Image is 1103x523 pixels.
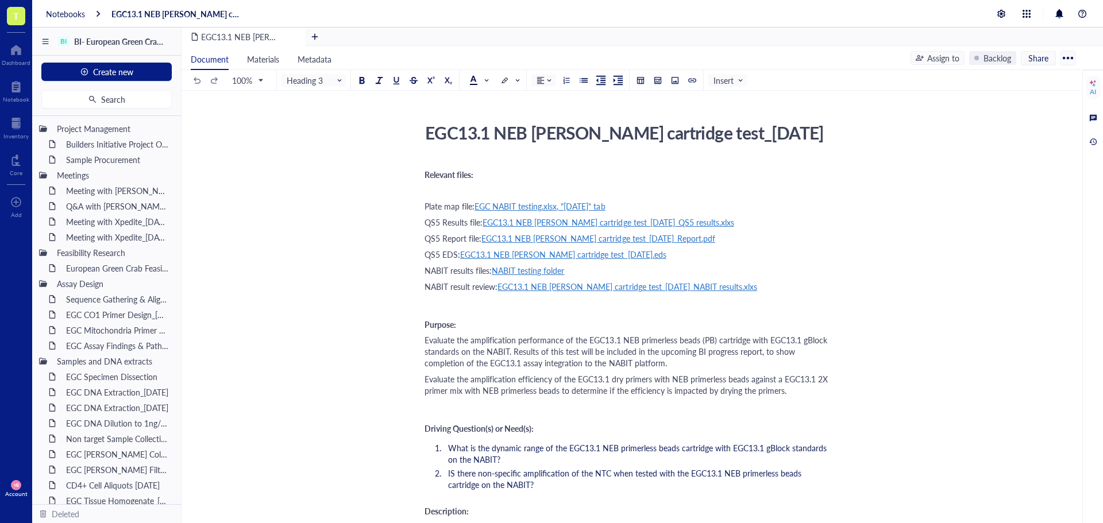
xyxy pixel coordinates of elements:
div: EGC [PERSON_NAME] Filter Extraction [PERSON_NAME] Bay [DATE] [61,462,174,478]
div: Dashboard [2,59,30,66]
a: Inventory [3,114,29,140]
span: MB [13,483,18,487]
span: NABIT testing folder [492,265,564,276]
div: Meetings [52,167,174,183]
div: EGC Tissue Homogenate_[DATE] [61,493,174,509]
a: Dashboard [2,41,30,66]
span: Metadata [298,53,331,65]
span: Search [101,95,125,104]
div: Meeting with [PERSON_NAME][GEOGRAPHIC_DATA] [DATE] [61,183,174,199]
div: Inventory [3,133,29,140]
div: EGC CO1 Primer Design_[DATE] [61,307,174,323]
span: Purpose: [425,319,456,330]
a: EGC13.1 NEB [PERSON_NAME] cartridge test_[DATE] [111,9,241,19]
span: QS5 Results file: [425,216,483,228]
div: Notebook [3,96,29,103]
div: Account [5,490,28,497]
div: BI [60,37,67,45]
div: Non target Sample Collection, Dissection & DNA extraction [61,431,174,447]
a: Notebook [3,78,29,103]
div: Deleted [52,507,79,520]
div: Backlog [984,52,1011,64]
span: IS there non-specific amplification of the NTC when tested with the EGC13.1 NEB primerless beads ... [448,467,804,490]
div: AI [1090,87,1096,96]
a: Notebooks [46,9,85,19]
span: EGC13.1 NEB [PERSON_NAME] cartridge test_[DATE].eds [460,249,666,260]
div: Assign to [927,52,959,64]
div: EGC DNA Extraction_[DATE] [61,400,174,416]
span: QS5 Report file: [425,233,481,244]
button: Search [41,90,172,109]
div: Project Management [52,121,174,137]
div: Sample Procurement [61,152,174,168]
span: Create new [93,67,133,76]
span: T [13,9,19,23]
span: Insert [714,75,744,86]
span: BI- European Green Crab [PERSON_NAME] [74,36,228,47]
span: Evaluate the amplification efficiency of the EGC13.1 dry primers with NEB primerless beads agains... [425,373,830,396]
div: EGC DNA Extraction_[DATE] [61,384,174,400]
div: Meeting with Xpedite_[DATE] [61,214,174,230]
span: EGC NABIT testing.xlsx, "[DATE]" tab [475,200,605,212]
div: Q&A with [PERSON_NAME] [DATE] [61,198,174,214]
span: QS5 EDS: [425,249,460,260]
div: EGC [PERSON_NAME] Collection [61,446,174,462]
div: EGC13.1 NEB [PERSON_NAME] cartridge test_[DATE] [420,118,829,147]
span: Share [1028,53,1048,63]
div: EGC Assay Findings & Pathways_[DATE] [61,338,174,354]
div: EGC Mitochondria Primer Design_[DATE] [61,322,174,338]
button: Share [1021,51,1056,65]
button: Create new [41,63,172,81]
div: Assay Design [52,276,174,292]
span: Driving Question(s) or Need(s): [425,423,534,434]
div: EGC Specimen Dissection [61,369,174,385]
span: Description: [425,505,469,517]
span: Relevant files: [425,169,473,180]
span: EGC13.1 NEB [PERSON_NAME] cartridge test_[DATE]_NABIT results.xlxs [497,281,757,292]
div: Core [10,169,22,176]
span: Document [191,53,229,65]
div: Add [11,211,22,218]
span: EGC13.1 NEB [PERSON_NAME] cartridge test_[DATE]_QS5 results.xlxs [483,216,734,228]
div: Samples and DNA extracts [52,353,174,369]
div: Meeting with Xpedite_[DATE] [61,229,174,245]
span: Plate map file: [425,200,475,212]
div: CD4+ Cell Aliquots [DATE] [61,477,174,493]
span: NABIT result review: [425,281,497,292]
span: Heading 3 [287,75,343,86]
span: 100% [232,75,263,86]
a: Core [10,151,22,176]
div: Sequence Gathering & Alignment [61,291,174,307]
div: EGC DNA Dilution to 1ng/ul_[DATE] [61,415,174,431]
div: European Green Crab Feasibility Research [61,260,174,276]
span: Materials [247,53,279,65]
span: NABIT results files: [425,265,492,276]
span: Evaluate the amplification performance of the EGC13.1 NEB primerless beads (PB) cartridge with EG... [425,334,830,369]
span: What is the dynamic range of the EGC13.1 NEB primerless beads cartridge with EGC13.1 gBlock stand... [448,442,829,465]
span: EGC13.1 NEB [PERSON_NAME] cartridge test_[DATE]_Report.pdf [481,233,715,244]
div: Feasibility Research [52,245,174,261]
div: Builders Initiative Project Outline [61,136,174,152]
